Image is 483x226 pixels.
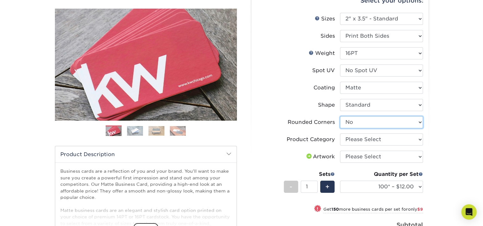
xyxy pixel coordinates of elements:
div: Spot UV [312,67,335,74]
h2: Product Description [55,146,237,162]
img: Business Cards 02 [127,126,143,136]
div: Shape [318,101,335,109]
div: Coating [313,84,335,92]
span: + [325,182,329,192]
span: ! [317,206,318,212]
img: Business Cards 03 [148,126,164,136]
iframe: Google Customer Reviews [2,207,54,224]
div: Sets [284,170,335,178]
strong: 150 [331,207,339,212]
div: Rounded Corners [288,118,335,126]
div: Weight [309,49,335,57]
img: Business Cards 01 [106,123,122,139]
span: only [408,207,423,212]
div: Sizes [315,15,335,23]
div: Sides [321,32,335,40]
div: Quantity per Set [340,170,423,178]
img: Business Cards 04 [170,126,186,136]
div: Artwork [305,153,335,161]
small: Get more business cards per set for [323,207,423,213]
div: Product Category [287,136,335,143]
div: Open Intercom Messenger [461,204,477,220]
span: - [290,182,292,192]
span: $9 [417,207,423,212]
